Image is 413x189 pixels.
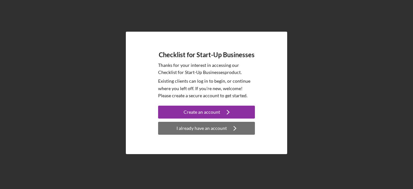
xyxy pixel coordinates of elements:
div: Create an account [184,106,220,119]
button: Create an account [158,106,255,119]
a: Create an account [158,106,255,120]
p: Existing clients can log in to begin, or continue where you left off. If you're new, welcome! Ple... [158,78,255,99]
p: Thanks for your interest in accessing our Checklist for Start-Up Businesses product. [158,62,255,76]
button: I already have an account [158,122,255,135]
div: I already have an account [176,122,227,135]
h4: Checklist for Start-Up Businesses [159,51,255,58]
